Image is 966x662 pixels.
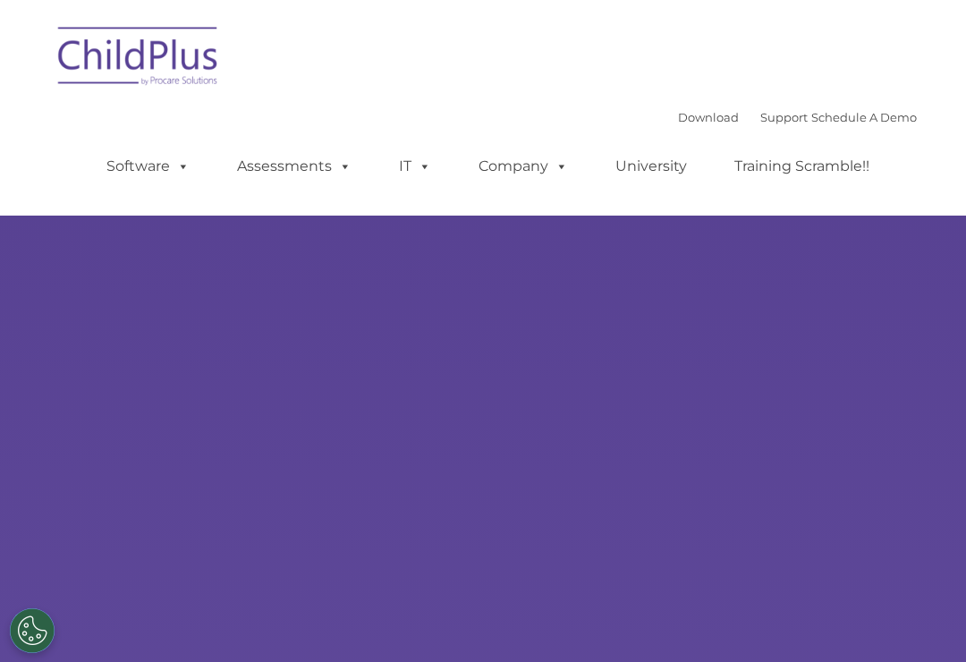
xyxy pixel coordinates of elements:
[811,110,917,124] a: Schedule A Demo
[89,149,208,184] a: Software
[10,608,55,653] button: Cookies Settings
[219,149,369,184] a: Assessments
[716,149,887,184] a: Training Scramble!!
[381,149,449,184] a: IT
[49,14,228,104] img: ChildPlus by Procare Solutions
[461,149,586,184] a: Company
[597,149,705,184] a: University
[760,110,808,124] a: Support
[678,110,739,124] a: Download
[678,110,917,124] font: |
